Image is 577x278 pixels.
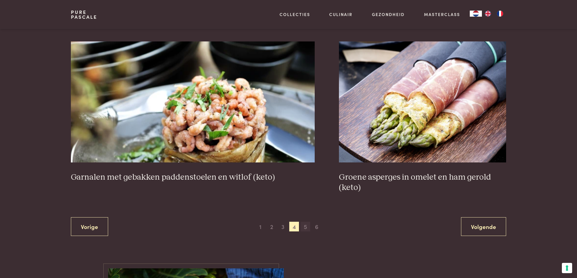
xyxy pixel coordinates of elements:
[494,11,506,17] a: FR
[339,172,506,193] h3: Groene asperges in omelet en ham gerold (keto)
[71,41,315,162] img: Garnalen met gebakken paddenstoelen en witlof (keto)
[256,222,265,231] span: 1
[71,217,108,236] a: Vorige
[339,41,506,162] img: Groene asperges in omelet en ham gerold (keto)
[71,172,315,183] h3: Garnalen met gebakken paddenstoelen en witlof (keto)
[280,11,310,18] a: Collecties
[372,11,405,18] a: Gezondheid
[278,222,288,231] span: 3
[470,11,482,17] div: Language
[482,11,506,17] ul: Language list
[482,11,494,17] a: EN
[312,222,322,231] span: 6
[424,11,460,18] a: Masterclass
[562,263,572,273] button: Uw voorkeuren voor toestemming voor trackingtechnologieën
[461,217,506,236] a: Volgende
[470,11,506,17] aside: Language selected: Nederlands
[339,41,506,193] a: Groene asperges in omelet en ham gerold (keto) Groene asperges in omelet en ham gerold (keto)
[329,11,353,18] a: Culinair
[71,10,97,19] a: PurePascale
[267,222,277,231] span: 2
[289,222,299,231] span: 4
[71,41,315,182] a: Garnalen met gebakken paddenstoelen en witlof (keto) Garnalen met gebakken paddenstoelen en witlo...
[470,11,482,17] a: NL
[300,222,310,231] span: 5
